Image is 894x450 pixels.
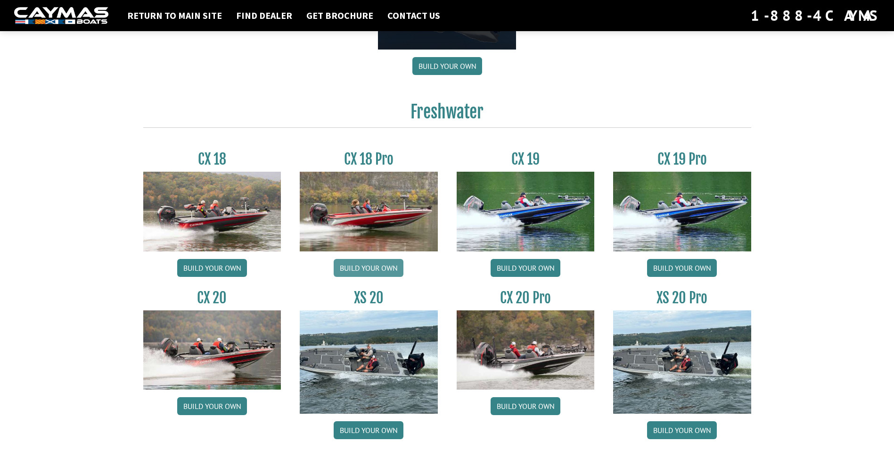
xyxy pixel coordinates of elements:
[143,172,281,251] img: CX-18S_thumbnail.jpg
[491,259,560,277] a: Build your own
[334,259,403,277] a: Build your own
[647,259,717,277] a: Build your own
[300,289,438,307] h3: XS 20
[143,101,751,128] h2: Freshwater
[143,150,281,168] h3: CX 18
[300,150,438,168] h3: CX 18 Pro
[491,397,560,415] a: Build your own
[231,9,297,22] a: Find Dealer
[177,397,247,415] a: Build your own
[647,421,717,439] a: Build your own
[383,9,445,22] a: Contact Us
[177,259,247,277] a: Build your own
[143,310,281,390] img: CX-20_thumbnail.jpg
[334,421,403,439] a: Build your own
[412,57,482,75] a: Build your own
[613,310,751,414] img: XS_20_resized.jpg
[143,289,281,307] h3: CX 20
[457,289,595,307] h3: CX 20 Pro
[613,289,751,307] h3: XS 20 Pro
[457,310,595,390] img: CX-20Pro_thumbnail.jpg
[123,9,227,22] a: Return to main site
[14,7,108,25] img: white-logo-c9c8dbefe5ff5ceceb0f0178aa75bf4bb51f6bca0971e226c86eb53dfe498488.png
[302,9,378,22] a: Get Brochure
[457,172,595,251] img: CX19_thumbnail.jpg
[300,172,438,251] img: CX-18SS_thumbnail.jpg
[300,310,438,414] img: XS_20_resized.jpg
[751,5,880,26] div: 1-888-4CAYMAS
[457,150,595,168] h3: CX 19
[613,172,751,251] img: CX19_thumbnail.jpg
[613,150,751,168] h3: CX 19 Pro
